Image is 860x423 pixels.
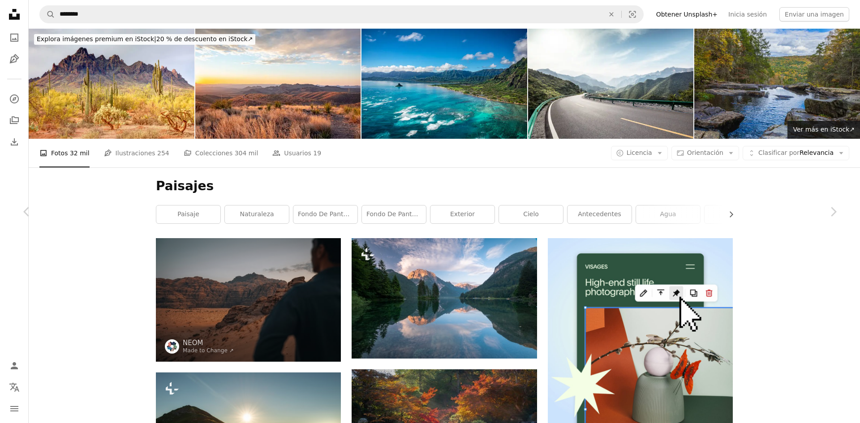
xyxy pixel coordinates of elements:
span: Clasificar por [758,149,800,156]
a: Un hombre parado en la cima de una colina arenosa [156,296,341,304]
a: Ilustraciones [5,50,23,68]
a: Inicia sesión [723,7,772,21]
a: Colecciones 304 mil [184,139,258,167]
img: Mountains and roads [528,29,694,139]
a: Usuarios 19 [272,139,321,167]
img: Escena otoñal desde la cima de las cataratas de Glendale [694,29,860,139]
img: Hawaii Aerial Seascape [361,29,527,139]
a: Siguiente [806,169,860,255]
a: Made to Change ↗ [183,347,234,354]
span: 19 [313,148,321,158]
a: cielo [499,205,563,223]
span: Relevancia [758,149,834,158]
a: Explorar [5,90,23,108]
img: Un hombre parado en la cima de una colina arenosa [156,238,341,361]
a: Fotos [5,29,23,47]
button: Clasificar porRelevancia [743,146,849,160]
img: Ve al perfil de NEOM [165,339,179,354]
a: Fondo de pantalla 4k [293,205,357,223]
img: file-1723602894256-972c108553a7image [548,238,733,423]
h1: Paisajes [156,178,733,194]
a: Historial de descargas [5,133,23,151]
form: Encuentra imágenes en todo el sitio [39,5,644,23]
a: agua [636,205,700,223]
img: Monumento Nacional del Bosque de Ironwood [29,29,194,139]
a: naturaleza [225,205,289,223]
span: Ver más en iStock ↗ [793,126,855,133]
button: Idioma [5,378,23,396]
button: Orientación [671,146,739,160]
button: desplazar lista a la derecha [723,205,733,223]
a: montaña [705,205,769,223]
a: Iniciar sesión / Registrarse [5,357,23,375]
span: Orientación [687,149,723,156]
a: Obtener Unsplash+ [651,7,723,21]
a: Colecciones [5,111,23,129]
span: Explora imágenes premium en iStock | [37,35,156,43]
a: Explora imágenes premium en iStock|20 % de descuento en iStock↗ [29,29,261,50]
button: Menú [5,400,23,418]
button: Borrar [602,6,621,23]
img: Dramatic golden sky sunset clouds over the grass fields and desert of Big Bend National Park Texas [195,29,361,139]
span: Licencia [627,149,652,156]
a: Ver más en iStock↗ [787,121,860,139]
span: 304 mil [235,148,258,158]
button: Búsqueda visual [622,6,643,23]
a: Ilustraciones 254 [104,139,169,167]
button: Enviar una imagen [779,7,849,21]
span: 254 [157,148,169,158]
a: paisaje [156,205,220,223]
a: exterior [430,205,494,223]
button: Licencia [611,146,668,160]
a: fondo de pantalla [362,205,426,223]
a: Un lago rodeado de montañas y árboles bajo un cielo nublado [352,294,537,302]
button: Buscar en Unsplash [40,6,55,23]
a: NEOM [183,338,234,347]
img: Un lago rodeado de montañas y árboles bajo un cielo nublado [352,238,537,359]
span: 20 % de descuento en iStock ↗ [37,35,253,43]
a: antecedentes [568,205,632,223]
